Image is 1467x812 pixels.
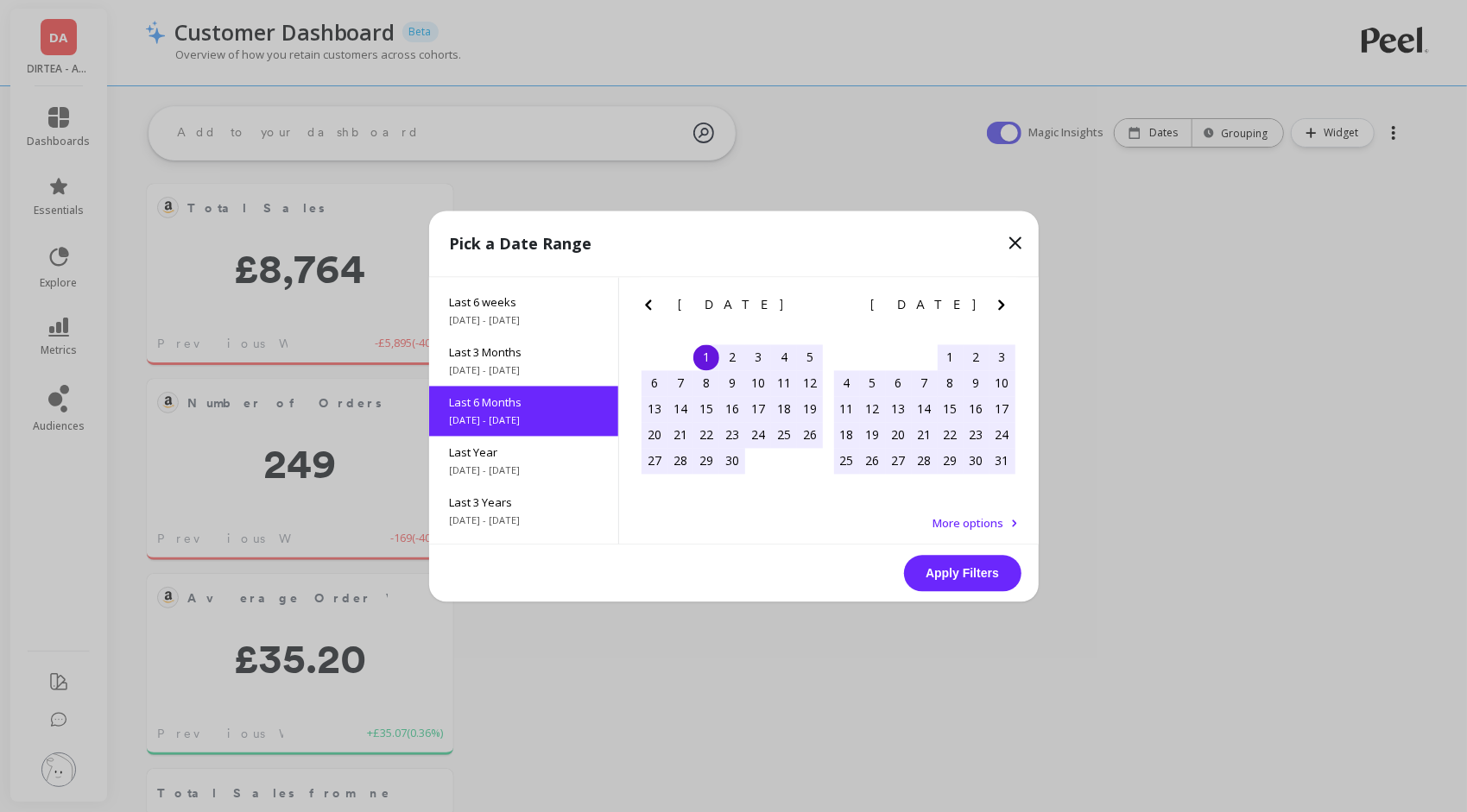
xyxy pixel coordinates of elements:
div: Choose Saturday, April 26th, 2025 [797,422,823,448]
span: [DATE] - [DATE] [450,463,598,477]
div: Choose Wednesday, April 23rd, 2025 [719,422,745,448]
span: [DATE] [870,298,978,312]
div: Choose Friday, April 11th, 2025 [771,370,797,396]
div: Choose Friday, May 2nd, 2025 [964,344,990,370]
div: Choose Friday, April 4th, 2025 [771,344,797,370]
div: Choose Tuesday, May 20th, 2025 [886,422,912,448]
span: [DATE] - [DATE] [450,363,598,377]
div: Choose Saturday, May 3rd, 2025 [990,344,1015,370]
div: Choose Tuesday, April 1st, 2025 [693,344,719,370]
span: More options [933,515,1004,531]
div: Choose Saturday, April 12th, 2025 [797,370,823,396]
div: month 2025-05 [834,344,1015,474]
div: Choose Tuesday, April 15th, 2025 [693,396,719,422]
div: Choose Thursday, May 1st, 2025 [938,344,964,370]
div: Choose Thursday, May 22nd, 2025 [938,422,964,448]
div: Choose Friday, May 30th, 2025 [964,448,990,474]
button: Next Month [991,294,1019,322]
div: Choose Friday, May 23rd, 2025 [964,422,990,448]
div: Choose Monday, April 21st, 2025 [667,422,693,448]
span: [DATE] - [DATE] [450,513,598,527]
div: Choose Saturday, April 5th, 2025 [797,344,823,370]
div: Choose Wednesday, April 16th, 2025 [719,396,745,422]
span: [DATE] [678,298,786,312]
div: Choose Tuesday, May 27th, 2025 [886,448,912,474]
span: [DATE] - [DATE] [450,413,598,427]
div: Choose Wednesday, May 28th, 2025 [912,448,938,474]
div: Choose Friday, May 9th, 2025 [964,370,990,396]
button: Previous Month [638,294,666,322]
span: Last 6 weeks [450,294,598,310]
div: Choose Friday, May 16th, 2025 [964,396,990,422]
div: Choose Monday, May 19th, 2025 [860,422,886,448]
span: [DATE] - [DATE] [450,313,598,327]
div: Choose Wednesday, May 14th, 2025 [912,396,938,422]
div: Choose Monday, May 12th, 2025 [860,396,886,422]
div: Choose Tuesday, April 29th, 2025 [693,448,719,474]
div: Choose Wednesday, April 2nd, 2025 [719,344,745,370]
div: Choose Thursday, May 8th, 2025 [938,370,964,396]
div: Choose Thursday, April 10th, 2025 [745,370,771,396]
div: Choose Sunday, May 18th, 2025 [834,422,860,448]
div: Choose Tuesday, April 8th, 2025 [693,370,719,396]
div: Choose Wednesday, April 30th, 2025 [719,448,745,474]
div: Choose Thursday, April 17th, 2025 [745,396,771,422]
div: Choose Thursday, April 24th, 2025 [745,422,771,448]
div: Choose Sunday, April 6th, 2025 [642,370,667,396]
p: Pick a Date Range [450,231,592,255]
div: Choose Saturday, May 31st, 2025 [990,448,1015,474]
div: Choose Saturday, May 10th, 2025 [990,370,1015,396]
div: Choose Tuesday, May 13th, 2025 [886,396,912,422]
div: Choose Monday, April 28th, 2025 [667,448,693,474]
div: Choose Sunday, May 4th, 2025 [834,370,860,396]
div: Choose Friday, April 25th, 2025 [771,422,797,448]
div: Choose Sunday, May 11th, 2025 [834,396,860,422]
div: Choose Monday, April 14th, 2025 [667,396,693,422]
div: Choose Saturday, May 24th, 2025 [990,422,1015,448]
div: month 2025-04 [642,344,823,474]
div: Choose Monday, May 5th, 2025 [860,370,886,396]
button: Apply Filters [904,555,1021,591]
div: Choose Saturday, May 17th, 2025 [990,396,1015,422]
span: Last 3 Months [450,344,598,360]
div: Choose Thursday, May 15th, 2025 [938,396,964,422]
div: Choose Sunday, April 20th, 2025 [642,422,667,448]
div: Choose Sunday, May 25th, 2025 [834,448,860,474]
div: Choose Wednesday, May 7th, 2025 [912,370,938,396]
div: Choose Thursday, April 3rd, 2025 [745,344,771,370]
div: Choose Monday, May 26th, 2025 [860,448,886,474]
div: Choose Sunday, April 27th, 2025 [642,448,667,474]
button: Next Month [799,294,826,322]
span: Last Year [450,444,598,460]
div: Choose Monday, April 7th, 2025 [667,370,693,396]
div: Choose Sunday, April 13th, 2025 [642,396,667,422]
div: Choose Thursday, May 29th, 2025 [938,448,964,474]
div: Choose Tuesday, May 6th, 2025 [886,370,912,396]
div: Choose Saturday, April 19th, 2025 [797,396,823,422]
span: Last 6 Months [450,394,598,410]
div: Choose Wednesday, April 9th, 2025 [719,370,745,396]
div: Choose Wednesday, May 21st, 2025 [912,422,938,448]
span: Last 3 Years [450,494,598,510]
button: Previous Month [830,294,857,322]
div: Choose Friday, April 18th, 2025 [771,396,797,422]
div: Choose Tuesday, April 22nd, 2025 [693,422,719,448]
